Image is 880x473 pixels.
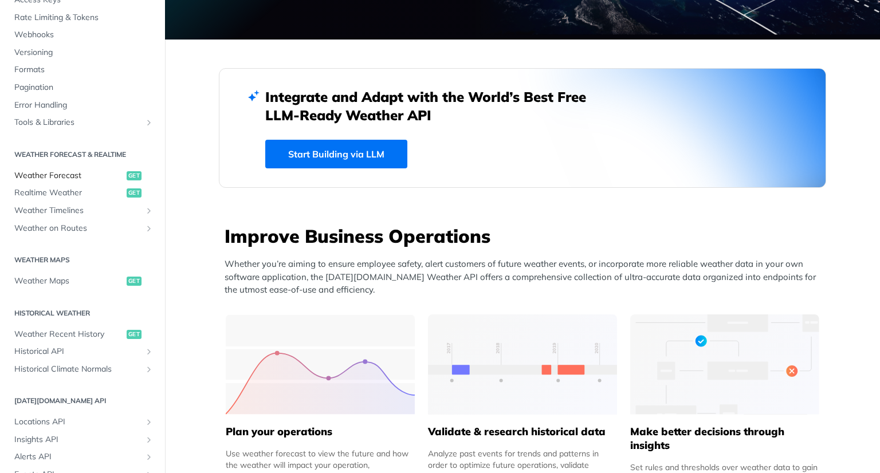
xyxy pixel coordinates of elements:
a: Start Building via LLM [265,140,407,168]
h5: Validate & research historical data [428,425,617,439]
a: Webhooks [9,26,156,44]
a: Realtime Weatherget [9,184,156,202]
h2: Integrate and Adapt with the World’s Best Free LLM-Ready Weather API [265,88,603,124]
button: Show subpages for Insights API [144,435,154,444]
a: Weather Recent Historyget [9,326,156,343]
a: Rate Limiting & Tokens [9,9,156,26]
button: Show subpages for Locations API [144,417,154,427]
a: Weather on RoutesShow subpages for Weather on Routes [9,220,156,237]
a: Weather Forecastget [9,167,156,184]
span: Weather Timelines [14,205,142,216]
a: Formats [9,61,156,78]
span: Weather on Routes [14,223,142,234]
img: 39565e8-group-4962x.svg [226,314,415,415]
img: a22d113-group-496-32x.svg [630,314,819,415]
span: Weather Recent History [14,329,124,340]
span: get [127,277,142,286]
h2: Weather Maps [9,255,156,265]
a: Weather TimelinesShow subpages for Weather Timelines [9,202,156,219]
h3: Improve Business Operations [225,223,826,249]
span: Tools & Libraries [14,117,142,128]
span: Formats [14,64,154,76]
h5: Make better decisions through insights [630,425,819,452]
a: Alerts APIShow subpages for Alerts API [9,448,156,466]
span: Rate Limiting & Tokens [14,12,154,23]
a: Pagination [9,79,156,96]
a: Error Handling [9,97,156,114]
span: Historical Climate Normals [14,364,142,375]
span: Realtime Weather [14,187,124,199]
button: Show subpages for Alerts API [144,452,154,462]
span: Webhooks [14,29,154,41]
span: Error Handling [14,100,154,111]
h2: [DATE][DOMAIN_NAME] API [9,396,156,406]
span: Alerts API [14,451,142,463]
span: Versioning [14,47,154,58]
p: Whether you’re aiming to ensure employee safety, alert customers of future weather events, or inc... [225,258,826,297]
span: get [127,171,142,180]
span: get [127,188,142,198]
span: Locations API [14,416,142,428]
a: Insights APIShow subpages for Insights API [9,431,156,448]
a: Historical Climate NormalsShow subpages for Historical Climate Normals [9,361,156,378]
button: Show subpages for Weather on Routes [144,224,154,233]
span: Historical API [14,346,142,357]
h2: Weather Forecast & realtime [9,149,156,160]
h5: Plan your operations [226,425,415,439]
a: Tools & LibrariesShow subpages for Tools & Libraries [9,114,156,131]
h2: Historical Weather [9,308,156,318]
span: Pagination [14,82,154,93]
a: Weather Mapsget [9,273,156,290]
button: Show subpages for Historical Climate Normals [144,365,154,374]
span: Weather Maps [14,275,124,287]
button: Show subpages for Historical API [144,347,154,356]
img: 13d7ca0-group-496-2.svg [428,314,617,415]
button: Show subpages for Tools & Libraries [144,118,154,127]
a: Locations APIShow subpages for Locations API [9,413,156,431]
span: get [127,330,142,339]
span: Weather Forecast [14,170,124,182]
a: Historical APIShow subpages for Historical API [9,343,156,360]
button: Show subpages for Weather Timelines [144,206,154,215]
span: Insights API [14,434,142,446]
a: Versioning [9,44,156,61]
